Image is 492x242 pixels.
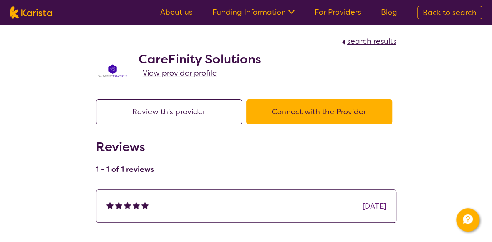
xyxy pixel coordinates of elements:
a: Back to search [417,6,482,19]
a: Blog [381,7,397,17]
h2: CareFinity Solutions [139,52,261,67]
img: fullstar [133,202,140,209]
img: fullstar [106,202,114,209]
img: fullstar [115,202,122,209]
img: j1wvtkprq6x5tfxz9an2.png [96,62,129,79]
button: Review this provider [96,99,242,124]
button: Connect with the Provider [246,99,392,124]
span: View provider profile [143,68,217,78]
a: search results [340,36,396,46]
span: Back to search [423,8,477,18]
h4: 1 - 1 of 1 reviews [96,164,154,174]
img: Karista logo [10,6,52,19]
a: View provider profile [143,67,217,79]
span: search results [347,36,396,46]
a: Review this provider [96,107,246,117]
img: fullstar [124,202,131,209]
a: About us [160,7,192,17]
a: Funding Information [212,7,295,17]
button: Channel Menu [456,208,479,232]
a: For Providers [315,7,361,17]
h2: Reviews [96,139,154,154]
img: fullstar [141,202,149,209]
div: [DATE] [363,200,386,212]
a: Connect with the Provider [246,107,396,117]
